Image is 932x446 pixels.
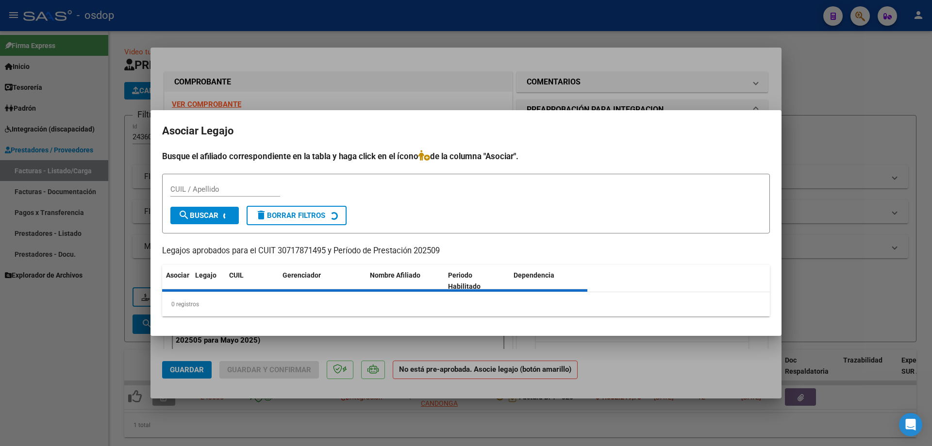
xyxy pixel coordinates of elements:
div: 0 registros [162,292,770,316]
span: Nombre Afiliado [370,271,420,279]
button: Buscar [170,207,239,224]
span: Dependencia [514,271,554,279]
span: CUIL [229,271,244,279]
datatable-header-cell: Asociar [162,265,191,297]
span: Asociar [166,271,189,279]
datatable-header-cell: Gerenciador [279,265,366,297]
span: Borrar Filtros [255,211,325,220]
mat-icon: search [178,209,190,221]
div: Open Intercom Messenger [899,413,922,436]
span: Buscar [178,211,218,220]
mat-icon: delete [255,209,267,221]
h2: Asociar Legajo [162,122,770,140]
datatable-header-cell: CUIL [225,265,279,297]
span: Periodo Habilitado [448,271,481,290]
datatable-header-cell: Nombre Afiliado [366,265,444,297]
datatable-header-cell: Legajo [191,265,225,297]
p: Legajos aprobados para el CUIT 30717871495 y Período de Prestación 202509 [162,245,770,257]
datatable-header-cell: Periodo Habilitado [444,265,510,297]
span: Gerenciador [283,271,321,279]
span: Legajo [195,271,216,279]
h4: Busque el afiliado correspondiente en la tabla y haga click en el ícono de la columna "Asociar". [162,150,770,163]
button: Borrar Filtros [247,206,347,225]
datatable-header-cell: Dependencia [510,265,588,297]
